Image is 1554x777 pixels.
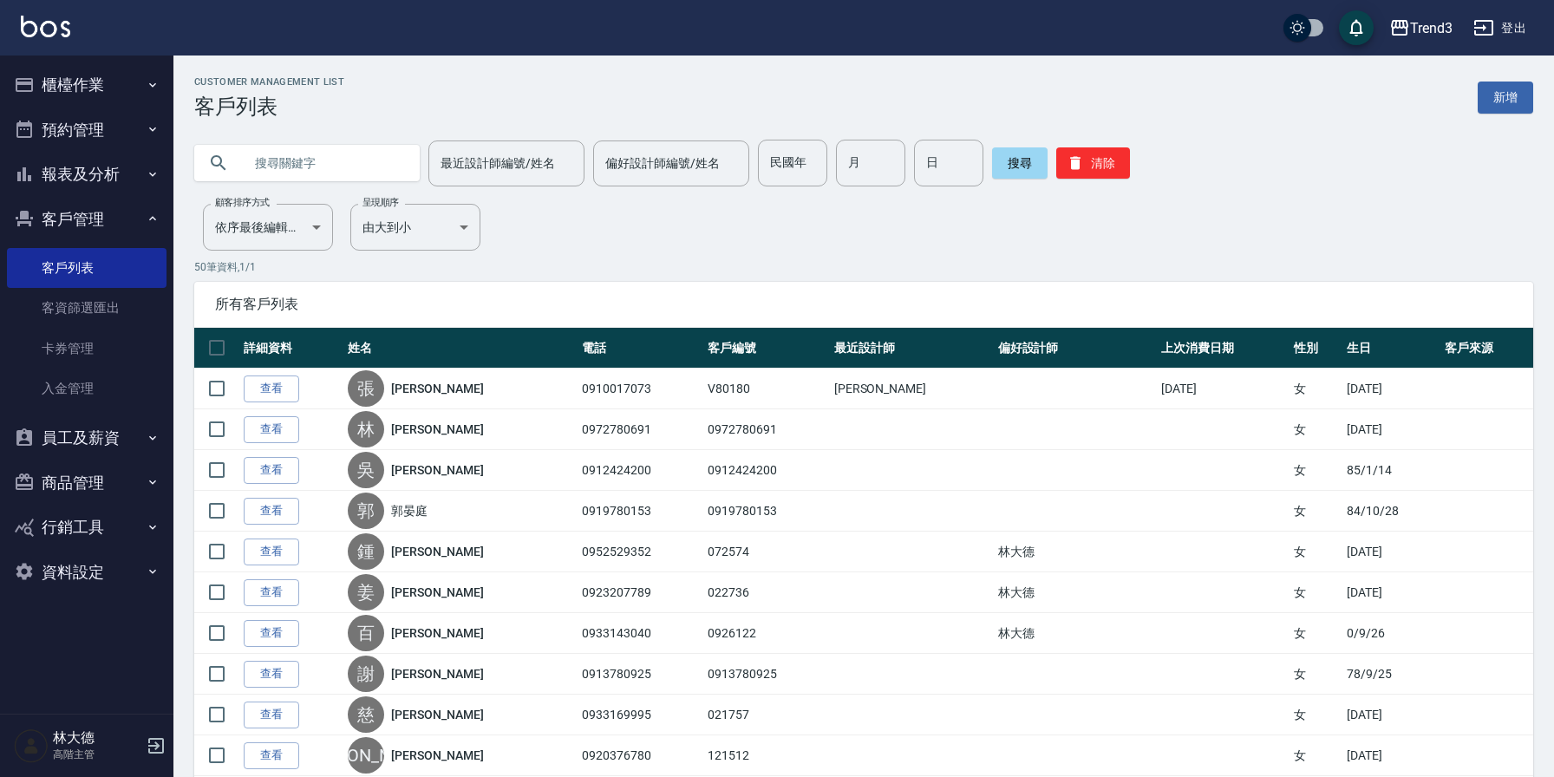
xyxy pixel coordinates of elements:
[578,491,703,532] td: 0919780153
[578,328,703,369] th: 電話
[391,461,483,479] a: [PERSON_NAME]
[348,574,384,610] div: 姜
[391,421,483,438] a: [PERSON_NAME]
[1342,491,1440,532] td: 84/10/28
[1290,613,1343,654] td: 女
[578,409,703,450] td: 0972780691
[343,328,578,369] th: 姓名
[703,532,829,572] td: 072574
[703,450,829,491] td: 0912424200
[244,457,299,484] a: 查看
[994,328,1158,369] th: 偏好設計師
[244,742,299,769] a: 查看
[244,375,299,402] a: 查看
[1410,17,1453,39] div: Trend3
[7,415,166,460] button: 員工及薪資
[348,615,384,651] div: 百
[362,196,399,209] label: 呈現順序
[7,505,166,550] button: 行銷工具
[994,572,1158,613] td: 林大德
[578,613,703,654] td: 0933143040
[391,502,428,519] a: 郭晏庭
[703,328,829,369] th: 客戶編號
[578,572,703,613] td: 0923207789
[1290,491,1343,532] td: 女
[7,369,166,408] a: 入金管理
[1342,409,1440,450] td: [DATE]
[203,204,333,251] div: 依序最後編輯時間
[1342,613,1440,654] td: 0/9/26
[994,532,1158,572] td: 林大德
[7,248,166,288] a: 客戶列表
[830,328,994,369] th: 最近設計師
[391,665,483,682] a: [PERSON_NAME]
[703,613,829,654] td: 0926122
[1342,532,1440,572] td: [DATE]
[1440,328,1533,369] th: 客戶來源
[830,369,994,409] td: [PERSON_NAME]
[348,533,384,570] div: 鍾
[14,728,49,763] img: Person
[1342,450,1440,491] td: 85/1/14
[348,411,384,447] div: 林
[194,259,1533,275] p: 50 筆資料, 1 / 1
[244,702,299,728] a: 查看
[703,695,829,735] td: 021757
[578,532,703,572] td: 0952529352
[1339,10,1374,45] button: save
[703,735,829,776] td: 121512
[391,584,483,601] a: [PERSON_NAME]
[348,696,384,733] div: 慈
[348,370,384,407] div: 張
[391,624,483,642] a: [PERSON_NAME]
[215,196,270,209] label: 顧客排序方式
[215,296,1512,313] span: 所有客戶列表
[391,747,483,764] a: [PERSON_NAME]
[244,620,299,647] a: 查看
[348,656,384,692] div: 謝
[994,613,1158,654] td: 林大德
[53,729,141,747] h5: 林大德
[7,62,166,108] button: 櫃檯作業
[7,329,166,369] a: 卡券管理
[1342,369,1440,409] td: [DATE]
[1342,735,1440,776] td: [DATE]
[348,493,384,529] div: 郭
[703,491,829,532] td: 0919780153
[391,543,483,560] a: [PERSON_NAME]
[1290,572,1343,613] td: 女
[1478,82,1533,114] a: 新增
[1157,369,1289,409] td: [DATE]
[578,654,703,695] td: 0913780925
[1466,12,1533,44] button: 登出
[1290,532,1343,572] td: 女
[350,204,480,251] div: 由大到小
[1290,328,1343,369] th: 性別
[244,579,299,606] a: 查看
[578,450,703,491] td: 0912424200
[703,654,829,695] td: 0913780925
[239,328,343,369] th: 詳細資料
[7,460,166,506] button: 商品管理
[1342,695,1440,735] td: [DATE]
[21,16,70,37] img: Logo
[1290,409,1343,450] td: 女
[1342,572,1440,613] td: [DATE]
[703,409,829,450] td: 0972780691
[1290,369,1343,409] td: 女
[1290,450,1343,491] td: 女
[7,197,166,242] button: 客戶管理
[53,747,141,762] p: 高階主管
[703,369,829,409] td: V80180
[243,140,406,186] input: 搜尋關鍵字
[244,498,299,525] a: 查看
[1290,735,1343,776] td: 女
[7,288,166,328] a: 客資篩選匯出
[391,706,483,723] a: [PERSON_NAME]
[578,735,703,776] td: 0920376780
[391,380,483,397] a: [PERSON_NAME]
[578,369,703,409] td: 0910017073
[348,737,384,774] div: [PERSON_NAME]
[348,452,384,488] div: 吳
[1382,10,1459,46] button: Trend3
